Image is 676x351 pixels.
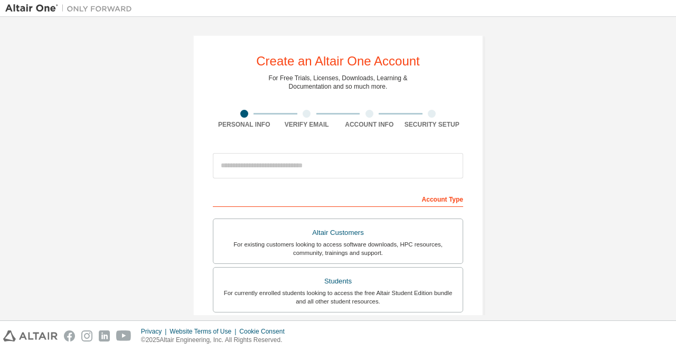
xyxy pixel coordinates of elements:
[220,274,456,289] div: Students
[269,74,408,91] div: For Free Trials, Licenses, Downloads, Learning & Documentation and so much more.
[5,3,137,14] img: Altair One
[276,120,339,129] div: Verify Email
[64,330,75,341] img: facebook.svg
[401,120,464,129] div: Security Setup
[99,330,110,341] img: linkedin.svg
[220,240,456,257] div: For existing customers looking to access software downloads, HPC resources, community, trainings ...
[213,190,463,207] div: Account Type
[170,327,239,336] div: Website Terms of Use
[141,336,291,345] p: © 2025 Altair Engineering, Inc. All Rights Reserved.
[116,330,132,341] img: youtube.svg
[81,330,92,341] img: instagram.svg
[213,120,276,129] div: Personal Info
[338,120,401,129] div: Account Info
[239,327,290,336] div: Cookie Consent
[3,330,58,341] img: altair_logo.svg
[141,327,170,336] div: Privacy
[220,289,456,306] div: For currently enrolled students looking to access the free Altair Student Edition bundle and all ...
[220,225,456,240] div: Altair Customers
[256,55,420,68] div: Create an Altair One Account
